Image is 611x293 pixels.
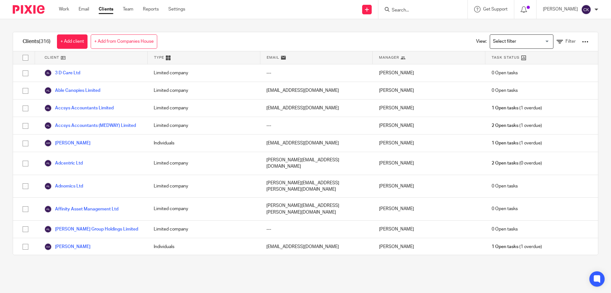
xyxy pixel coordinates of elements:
a: Accsys Accountants (MEDWAY) Limited [44,122,136,129]
a: [PERSON_NAME] [44,139,90,147]
a: + Add client [57,34,88,49]
div: Limited company [147,175,260,198]
img: svg%3E [581,4,591,15]
div: [EMAIL_ADDRESS][DOMAIN_NAME] [260,99,373,117]
img: svg%3E [44,205,52,213]
input: Search [391,8,448,13]
div: [PERSON_NAME][EMAIL_ADDRESS][DOMAIN_NAME] [260,152,373,175]
span: (1 overdue) [492,140,542,146]
div: --- [260,117,373,134]
div: --- [260,221,373,238]
img: svg%3E [44,182,52,190]
input: Select all [19,52,32,64]
img: svg%3E [44,122,52,129]
span: 0 Open tasks [492,183,518,189]
span: 1 Open tasks [492,244,518,250]
a: 3 D Care Ltd [44,69,80,77]
span: 1 Open tasks [492,140,518,146]
a: Able Canopies Limited [44,87,100,94]
div: Limited company [147,198,260,220]
span: 2 Open tasks [492,160,518,166]
a: Settings [168,6,185,12]
a: [PERSON_NAME] Group Holdings Limited [44,225,138,233]
div: Limited company [147,64,260,82]
span: Email [267,55,279,60]
div: [PERSON_NAME] [373,135,485,152]
span: Type [154,55,164,60]
div: View: [467,32,588,51]
div: Limited company [147,221,260,238]
a: + Add from Companies House [91,34,157,49]
div: [PERSON_NAME][EMAIL_ADDRESS][PERSON_NAME][DOMAIN_NAME] [260,175,373,198]
a: Accsys Accountants Limited [44,104,114,112]
a: Work [59,6,69,12]
img: svg%3E [44,243,52,251]
input: Search for option [491,36,550,47]
span: 0 Open tasks [492,206,518,212]
h1: Clients [23,38,51,45]
img: svg%3E [44,87,52,94]
div: [PERSON_NAME] [373,82,485,99]
img: svg%3E [44,104,52,112]
div: [PERSON_NAME] [373,175,485,198]
div: Limited company [147,152,260,175]
div: Search for option [490,34,553,49]
div: Limited company [147,82,260,99]
div: [PERSON_NAME][EMAIL_ADDRESS][PERSON_NAME][DOMAIN_NAME] [260,198,373,220]
div: Limited company [147,117,260,134]
img: svg%3E [44,139,52,147]
img: svg%3E [44,159,52,167]
div: Individuals [147,238,260,255]
div: --- [260,64,373,82]
div: Individuals [147,135,260,152]
span: (1 overdue) [492,122,542,129]
span: Task Status [492,55,520,60]
span: 2 Open tasks [492,122,518,129]
span: (316) [39,39,51,44]
div: [PERSON_NAME] [373,99,485,117]
div: [PERSON_NAME] [373,117,485,134]
span: (0 overdue) [492,160,542,166]
p: [PERSON_NAME] [543,6,578,12]
a: Affinity Asset Management Ltd [44,205,118,213]
span: 0 Open tasks [492,70,518,76]
a: Clients [99,6,113,12]
div: [PERSON_NAME] [373,238,485,255]
a: Team [123,6,133,12]
span: Get Support [483,7,508,11]
span: Manager [379,55,399,60]
div: [EMAIL_ADDRESS][DOMAIN_NAME] [260,82,373,99]
span: Client [45,55,59,60]
div: [PERSON_NAME] [373,221,485,238]
span: (1 overdue) [492,244,542,250]
div: [PERSON_NAME] [373,198,485,220]
span: 0 Open tasks [492,226,518,232]
div: [PERSON_NAME] [373,152,485,175]
img: svg%3E [44,69,52,77]
span: Filter [565,39,576,44]
a: Email [79,6,89,12]
div: [EMAIL_ADDRESS][DOMAIN_NAME] [260,238,373,255]
div: [EMAIL_ADDRESS][DOMAIN_NAME] [260,135,373,152]
img: Pixie [13,5,45,14]
div: Limited company [147,99,260,117]
span: 1 Open tasks [492,105,518,111]
img: svg%3E [44,225,52,233]
a: Reports [143,6,159,12]
span: 0 Open tasks [492,87,518,94]
a: Adnomics Ltd [44,182,83,190]
div: [PERSON_NAME] [373,64,485,82]
span: (1 overdue) [492,105,542,111]
a: Adcentric Ltd [44,159,83,167]
a: [PERSON_NAME] [44,243,90,251]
